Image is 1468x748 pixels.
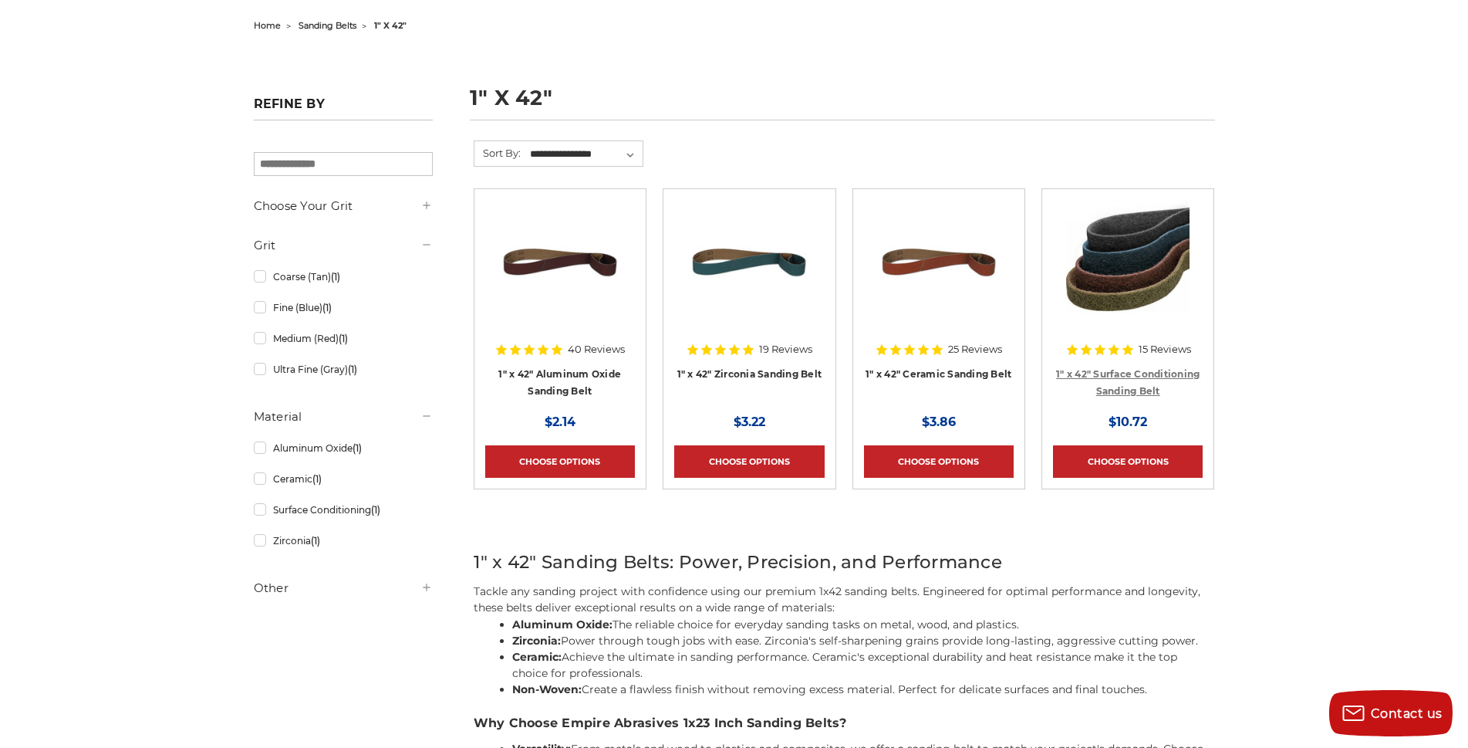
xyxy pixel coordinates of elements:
a: 1" x 42" Zirconia Sanding Belt [677,368,822,380]
h5: Grit [254,236,433,255]
button: Contact us [1329,690,1453,736]
select: Sort By: [528,143,643,166]
a: Choose Options [864,445,1014,478]
span: 1" x 42" [374,20,407,31]
span: $2.14 [545,415,575,429]
strong: Non-Woven: [512,682,582,696]
span: 15 Reviews [1139,344,1191,354]
span: (1) [322,302,332,313]
a: Medium (Red) [254,325,433,352]
strong: Zirconia: [512,634,561,648]
img: 1" x 42" Aluminum Oxide Belt [498,200,622,323]
span: 19 Reviews [759,344,812,354]
img: 1" x 42" Zirconia Belt [687,200,811,323]
span: (1) [339,333,348,344]
a: Coarse (Tan) [254,263,433,290]
strong: Aluminum Oxide: [512,618,613,631]
span: 40 Reviews [568,344,625,354]
span: (1) [331,271,340,283]
a: Zirconia [254,527,433,554]
span: $3.86 [922,415,956,429]
a: 1" x 42" Zirconia Belt [674,200,824,350]
h3: Why Choose Empire Abrasives 1x23 Inch Sanding Belts? [474,714,1215,733]
a: 1"x42" Surface Conditioning Sanding Belts [1053,200,1203,350]
h2: 1" x 42" Sanding Belts: Power, Precision, and Performance [474,549,1215,576]
img: 1" x 42" Ceramic Belt [877,200,1001,323]
a: sanding belts [299,20,356,31]
a: 1" x 42" Ceramic Sanding Belt [866,368,1011,380]
h1: 1" x 42" [470,87,1215,120]
h5: Material [254,408,433,426]
h5: Other [254,579,433,597]
a: 1" x 42" Surface Conditioning Sanding Belt [1056,368,1200,398]
a: Choose Options [674,445,824,478]
p: Tackle any sanding project with confidence using our premium 1x42 sanding belts. Engineered for o... [474,584,1215,616]
span: (1) [348,364,357,375]
a: 1" x 42" Aluminum Oxide Belt [485,200,635,350]
span: (1) [371,504,380,516]
li: Achieve the ultimate in sanding performance. Ceramic's exceptional durability and heat resistance... [512,649,1215,682]
a: Surface Conditioning [254,496,433,523]
a: Aluminum Oxide [254,435,433,462]
a: Choose Options [1053,445,1203,478]
span: 25 Reviews [948,344,1002,354]
img: 1"x42" Surface Conditioning Sanding Belts [1066,200,1190,323]
span: $3.22 [734,415,765,429]
a: home [254,20,281,31]
span: (1) [353,442,362,454]
h5: Choose Your Grit [254,197,433,215]
li: The reliable choice for everyday sanding tasks on metal, wood, and plastics. [512,617,1215,633]
span: Contact us [1371,706,1443,721]
h5: Refine by [254,96,433,120]
a: 1" x 42" Ceramic Belt [864,200,1014,350]
a: Fine (Blue) [254,294,433,321]
li: Power through tough jobs with ease. Zirconia's self-sharpening grains provide long-lasting, aggre... [512,633,1215,649]
a: Ceramic [254,465,433,492]
a: 1" x 42" Aluminum Oxide Sanding Belt [498,368,621,398]
a: Ultra Fine (Gray) [254,356,433,383]
span: $10.72 [1109,415,1147,429]
a: Choose Options [485,445,635,478]
span: (1) [312,473,322,485]
label: Sort By: [474,141,521,164]
strong: Ceramic: [512,650,562,664]
li: Create a flawless finish without removing excess material. Perfect for delicate surfaces and fina... [512,682,1215,698]
span: (1) [311,535,320,547]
